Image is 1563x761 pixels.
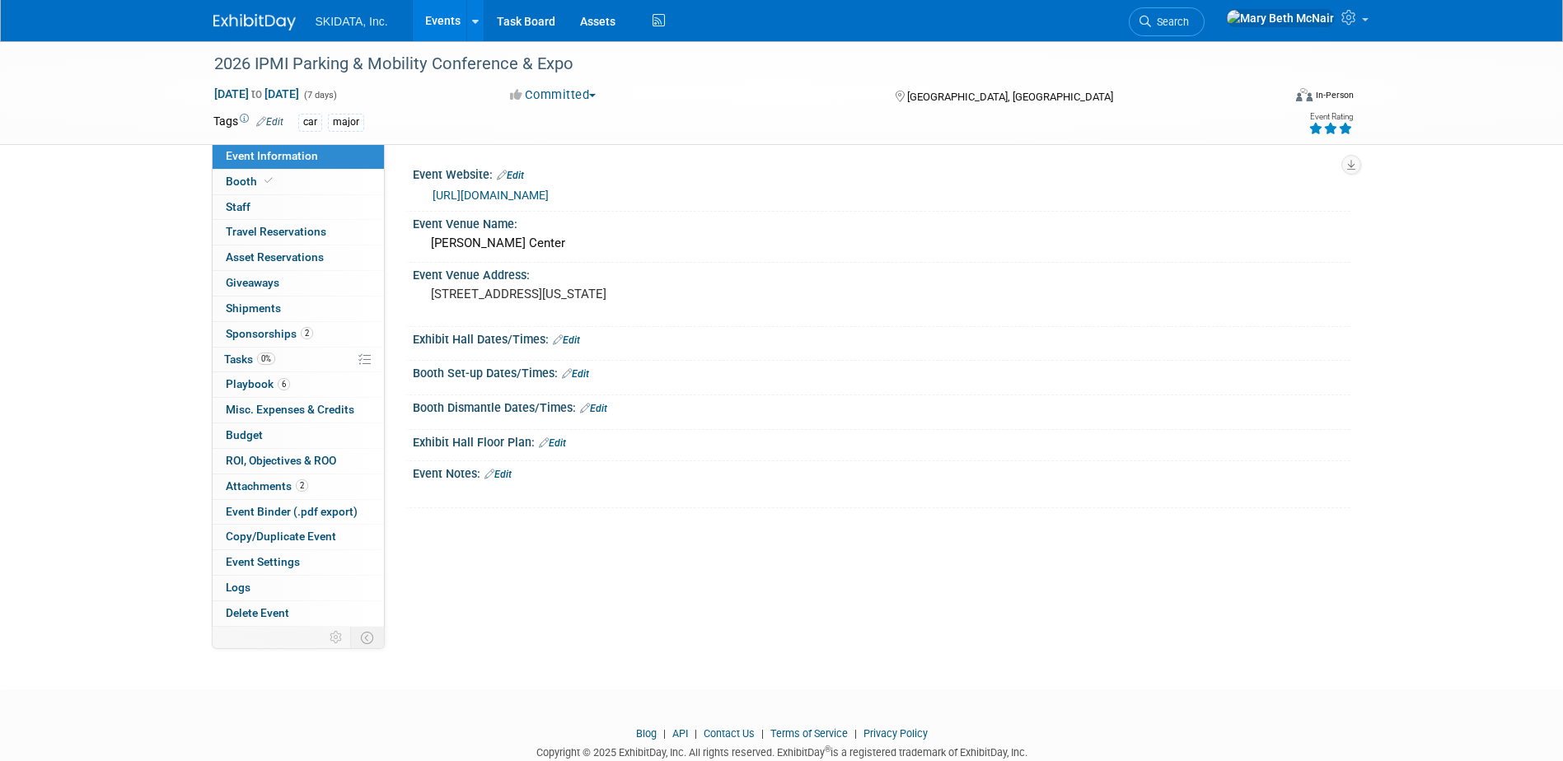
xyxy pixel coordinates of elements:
[213,423,384,448] a: Budget
[1151,16,1189,28] span: Search
[226,250,324,264] span: Asset Reservations
[302,90,337,100] span: (7 days)
[413,395,1350,417] div: Booth Dismantle Dates/Times:
[226,175,276,188] span: Booth
[850,727,861,740] span: |
[208,49,1257,79] div: 2026 IPMI Parking & Mobility Conference & Expo
[213,296,384,321] a: Shipments
[659,727,670,740] span: |
[226,454,336,467] span: ROI, Objectives & ROO
[213,474,384,499] a: Attachments2
[298,114,322,131] div: car
[504,86,602,104] button: Committed
[226,530,336,543] span: Copy/Duplicate Event
[213,271,384,296] a: Giveaways
[213,322,384,347] a: Sponsorships2
[497,170,524,181] a: Edit
[226,403,354,416] span: Misc. Expenses & Credits
[413,212,1350,232] div: Event Venue Name:
[562,368,589,380] a: Edit
[226,555,300,568] span: Event Settings
[226,301,281,315] span: Shipments
[213,144,384,169] a: Event Information
[553,334,580,346] a: Edit
[484,469,512,480] a: Edit
[907,91,1113,103] span: [GEOGRAPHIC_DATA], [GEOGRAPHIC_DATA]
[213,550,384,575] a: Event Settings
[226,200,250,213] span: Staff
[413,263,1350,283] div: Event Venue Address:
[213,601,384,626] a: Delete Event
[226,377,290,390] span: Playbook
[301,327,313,339] span: 2
[226,149,318,162] span: Event Information
[213,195,384,220] a: Staff
[226,428,263,441] span: Budget
[636,727,657,740] a: Blog
[213,86,300,101] span: [DATE] [DATE]
[213,500,384,525] a: Event Binder (.pdf export)
[328,114,364,131] div: major
[580,403,607,414] a: Edit
[413,327,1350,348] div: Exhibit Hall Dates/Times:
[322,627,351,648] td: Personalize Event Tab Strip
[226,276,279,289] span: Giveaways
[350,627,384,648] td: Toggle Event Tabs
[770,727,848,740] a: Terms of Service
[213,576,384,600] a: Logs
[413,430,1350,451] div: Exhibit Hall Floor Plan:
[226,606,289,619] span: Delete Event
[213,220,384,245] a: Travel Reservations
[226,581,250,594] span: Logs
[226,327,313,340] span: Sponsorships
[226,479,308,493] span: Attachments
[249,87,264,100] span: to
[539,437,566,449] a: Edit
[1226,9,1335,27] img: Mary Beth McNair
[672,727,688,740] a: API
[825,745,831,754] sup: ®
[213,14,296,30] img: ExhibitDay
[213,113,283,132] td: Tags
[690,727,701,740] span: |
[256,116,283,128] a: Edit
[213,245,384,270] a: Asset Reservations
[413,461,1350,483] div: Event Notes:
[226,225,326,238] span: Travel Reservations
[433,189,549,202] a: [URL][DOMAIN_NAME]
[264,176,273,185] i: Booth reservation complete
[1308,113,1353,121] div: Event Rating
[213,348,384,372] a: Tasks0%
[1129,7,1205,36] a: Search
[413,361,1350,382] div: Booth Set-up Dates/Times:
[213,398,384,423] a: Misc. Expenses & Credits
[278,378,290,390] span: 6
[757,727,768,740] span: |
[1296,88,1313,101] img: Format-Inperson.png
[704,727,755,740] a: Contact Us
[213,449,384,474] a: ROI, Objectives & ROO
[213,170,384,194] a: Booth
[413,162,1350,184] div: Event Website:
[224,352,275,366] span: Tasks
[1185,86,1355,110] div: Event Format
[425,231,1338,256] div: [PERSON_NAME] Center
[213,525,384,549] a: Copy/Duplicate Event
[226,505,358,518] span: Event Binder (.pdf export)
[316,15,388,28] span: SKIDATA, Inc.
[296,479,308,492] span: 2
[1315,89,1354,101] div: In-Person
[863,727,928,740] a: Privacy Policy
[213,372,384,397] a: Playbook6
[431,287,785,301] pre: [STREET_ADDRESS][US_STATE]
[257,352,275,365] span: 0%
